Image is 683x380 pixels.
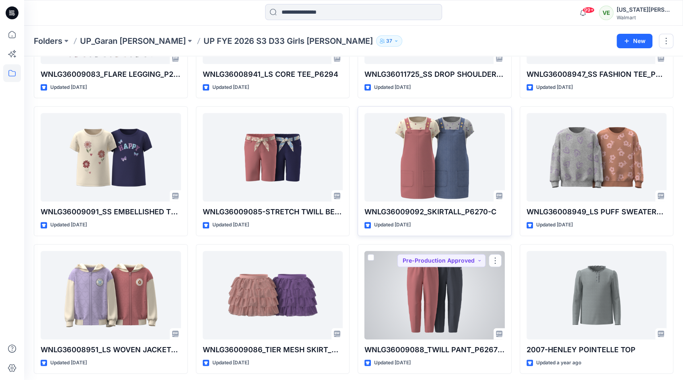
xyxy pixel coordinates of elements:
a: 2007-HENLEY POINTELLE TOP [527,251,667,339]
p: 2007-HENLEY POINTELLE TOP [527,344,667,355]
a: WNLG36009092_SKIRTALL_P6270-C [364,113,505,201]
p: WNLG36008947_SS FASHION TEE_P6304 [527,69,667,80]
a: UP_Garan [PERSON_NAME] [80,35,186,47]
p: WNLG36009091_SS EMBELLISHED TEE_P6300 [41,206,181,218]
p: Updated [DATE] [212,83,249,92]
p: WNLG36008949_LS PUFF SWEATER_P6268-A [527,206,667,218]
p: 37 [386,37,392,45]
p: Updated [DATE] [212,359,249,367]
div: VE [599,6,613,20]
p: Updated [DATE] [50,83,87,92]
p: WNLG36008951_LS WOVEN JACKET_P6269-D [41,344,181,355]
p: Updated [DATE] [50,221,87,229]
a: WNLG36009091_SS EMBELLISHED TEE_P6300 [41,113,181,201]
a: Folders [34,35,62,47]
a: WNLG36009085-STRETCH TWILL BERMUDA SHORT_P6323-A [203,113,343,201]
p: WNLG36009083_FLARE LEGGING_P2005 [41,69,181,80]
p: Updated a year ago [536,359,581,367]
span: 99+ [582,7,595,13]
button: New [617,34,652,48]
p: WNLG36009085-STRETCH TWILL BERMUDA SHORT_P6323-A [203,206,343,218]
p: Updated [DATE] [374,83,411,92]
a: WNLG36009088_TWILL PANT_P6267-A [364,251,505,339]
p: Updated [DATE] [374,359,411,367]
p: WNLG36011725_SS DROP SHOULDER TEE_P6316 [364,69,505,80]
a: WNLG36008951_LS WOVEN JACKET_P6269-D [41,251,181,339]
p: WNLG36008941_LS CORE TEE_P6294 [203,69,343,80]
p: WNLG36009092_SKIRTALL_P6270-C [364,206,505,218]
p: Updated [DATE] [536,221,573,229]
div: Walmart [617,14,673,21]
p: Updated [DATE] [536,83,573,92]
p: WNLG36009086_TIER MESH SKIRT_P6160 [203,344,343,355]
p: Updated [DATE] [374,221,411,229]
p: UP FYE 2026 S3 D33 Girls [PERSON_NAME] [204,35,373,47]
div: [US_STATE][PERSON_NAME] [617,5,673,14]
a: WNLG36009086_TIER MESH SKIRT_P6160 [203,251,343,339]
p: Updated [DATE] [212,221,249,229]
p: Updated [DATE] [50,359,87,367]
a: WNLG36008949_LS PUFF SWEATER_P6268-A [527,113,667,201]
p: WNLG36009088_TWILL PANT_P6267-A [364,344,505,355]
button: 37 [376,35,402,47]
